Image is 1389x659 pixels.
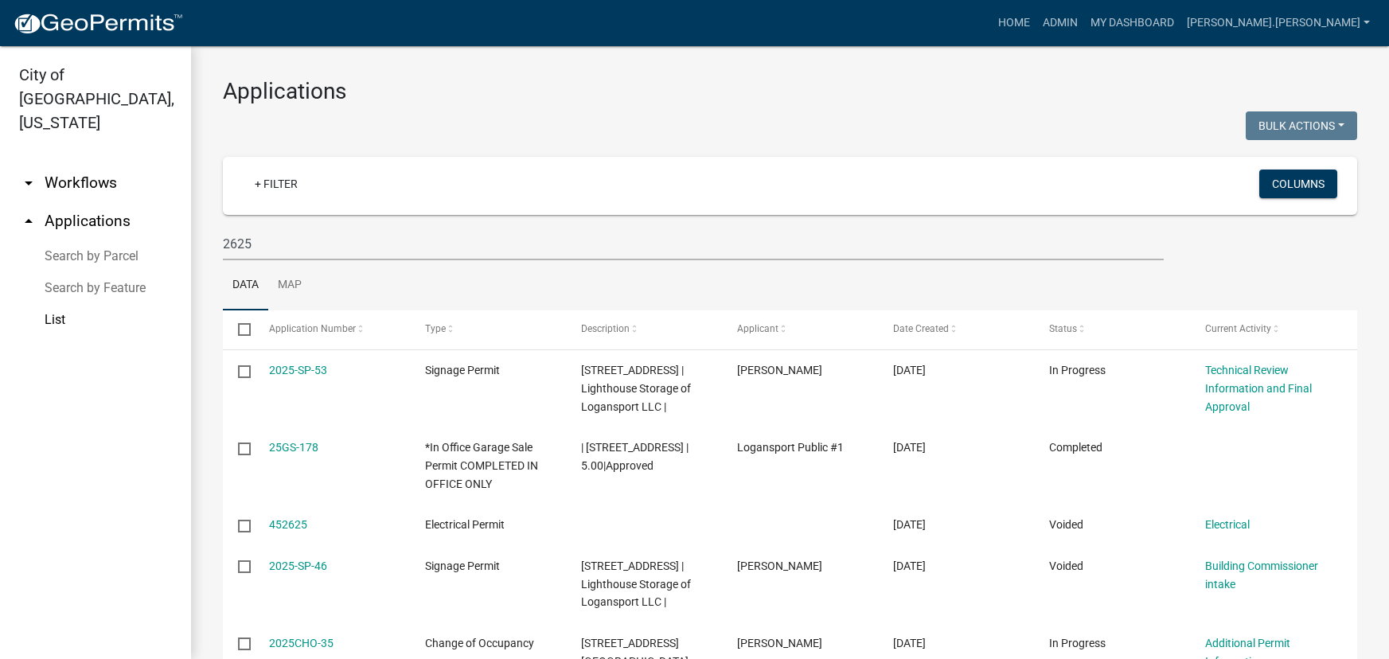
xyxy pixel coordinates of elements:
[581,560,691,609] span: 2625 E MARKET ST | Lighthouse Storage of Logansport LLC |
[1049,560,1083,572] span: Voided
[425,364,500,376] span: Signage Permit
[581,441,689,472] span: | 2526 Stadium Dr | 5.00|Approved
[893,364,926,376] span: 08/07/2025
[893,560,926,572] span: 05/16/2025
[1036,8,1084,38] a: Admin
[19,174,38,193] i: arrow_drop_down
[425,560,500,572] span: Signage Permit
[737,560,822,572] span: Carol Hagedorn
[1205,560,1318,591] a: Building Commissioner intake
[1049,364,1106,376] span: In Progress
[1259,170,1337,198] button: Columns
[893,441,926,454] span: 08/05/2025
[425,441,538,490] span: *In Office Garage Sale Permit COMPLETED IN OFFICE ONLY
[893,323,949,334] span: Date Created
[223,260,268,311] a: Data
[1049,323,1077,334] span: Status
[737,364,822,376] span: Kayla Rodenberg
[1246,111,1357,140] button: Bulk Actions
[242,170,310,198] a: + Filter
[223,310,253,349] datatable-header-cell: Select
[269,637,334,649] a: 2025CHO-35
[269,518,307,531] a: 452625
[1205,364,1312,413] a: Technical Review Information and Final Approval
[722,310,878,349] datatable-header-cell: Applicant
[253,310,409,349] datatable-header-cell: Application Number
[1205,323,1271,334] span: Current Activity
[581,364,691,413] span: 2625 E MARKET ST | Lighthouse Storage of Logansport LLC |
[269,441,318,454] a: 25GS-178
[737,637,822,649] span: Ryan Gelarden
[425,637,534,649] span: Change of Occupancy
[1190,310,1346,349] datatable-header-cell: Current Activity
[223,78,1357,105] h3: Applications
[893,518,926,531] span: 07/21/2025
[409,310,565,349] datatable-header-cell: Type
[269,560,327,572] a: 2025-SP-46
[992,8,1036,38] a: Home
[1034,310,1190,349] datatable-header-cell: Status
[1180,8,1376,38] a: [PERSON_NAME].[PERSON_NAME]
[1049,441,1102,454] span: Completed
[268,260,311,311] a: Map
[1084,8,1180,38] a: My Dashboard
[269,323,356,334] span: Application Number
[269,364,327,376] a: 2025-SP-53
[1049,518,1083,531] span: Voided
[581,323,630,334] span: Description
[878,310,1034,349] datatable-header-cell: Date Created
[893,637,926,649] span: 04/25/2025
[566,310,722,349] datatable-header-cell: Description
[19,212,38,231] i: arrow_drop_up
[1205,518,1250,531] a: Electrical
[425,518,505,531] span: Electrical Permit
[223,228,1164,260] input: Search for applications
[425,323,446,334] span: Type
[737,441,844,454] span: Logansport Public #1
[1049,637,1106,649] span: In Progress
[737,323,778,334] span: Applicant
